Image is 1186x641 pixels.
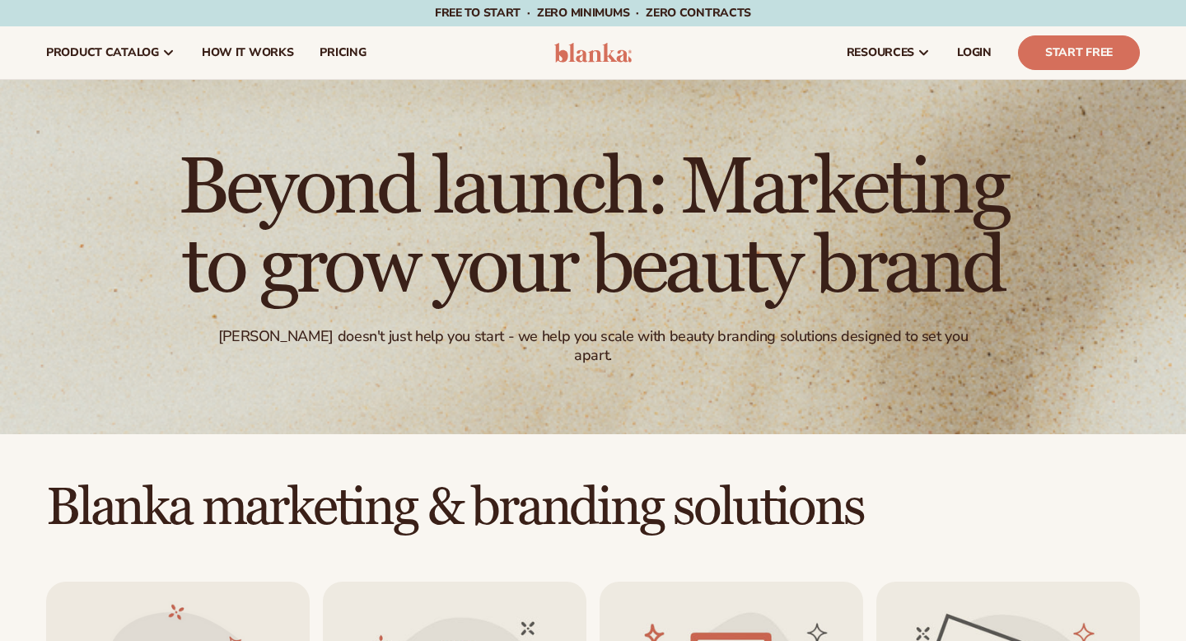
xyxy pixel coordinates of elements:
a: Start Free [1018,35,1140,70]
a: pricing [306,26,379,79]
a: LOGIN [944,26,1005,79]
img: logo [554,43,633,63]
a: product catalog [33,26,189,79]
span: pricing [320,46,366,59]
a: How It Works [189,26,307,79]
span: product catalog [46,46,159,59]
span: resources [847,46,914,59]
span: LOGIN [957,46,992,59]
h1: Beyond launch: Marketing to grow your beauty brand [140,149,1046,307]
a: resources [833,26,944,79]
span: Free to start · ZERO minimums · ZERO contracts [435,5,751,21]
div: [PERSON_NAME] doesn't just help you start - we help you scale with beauty branding solutions desi... [207,327,980,366]
span: How It Works [202,46,294,59]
